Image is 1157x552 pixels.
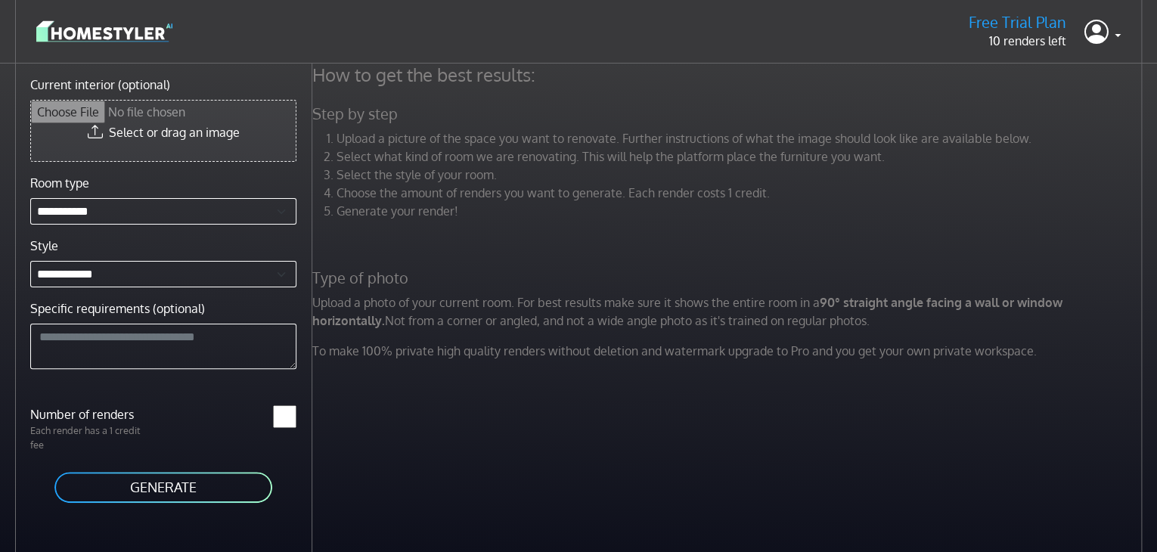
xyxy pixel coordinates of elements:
p: To make 100% private high quality renders without deletion and watermark upgrade to Pro and you g... [303,342,1155,360]
li: Select what kind of room we are renovating. This will help the platform place the furniture you w... [337,147,1146,166]
h5: Free Trial Plan [969,13,1066,32]
h5: Step by step [303,104,1155,123]
label: Current interior (optional) [30,76,170,94]
button: GENERATE [53,470,274,504]
li: Select the style of your room. [337,166,1146,184]
h4: How to get the best results: [303,64,1155,86]
p: Each render has a 1 credit fee [21,423,163,452]
label: Room type [30,174,89,192]
p: 10 renders left [969,32,1066,50]
img: logo-3de290ba35641baa71223ecac5eacb59cb85b4c7fdf211dc9aaecaaee71ea2f8.svg [36,18,172,45]
label: Specific requirements (optional) [30,299,205,318]
p: Upload a photo of your current room. For best results make sure it shows the entire room in a Not... [303,293,1155,330]
h5: Type of photo [303,268,1155,287]
label: Style [30,237,58,255]
li: Upload a picture of the space you want to renovate. Further instructions of what the image should... [337,129,1146,147]
li: Generate your render! [337,202,1146,220]
label: Number of renders [21,405,163,423]
li: Choose the amount of renders you want to generate. Each render costs 1 credit. [337,184,1146,202]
